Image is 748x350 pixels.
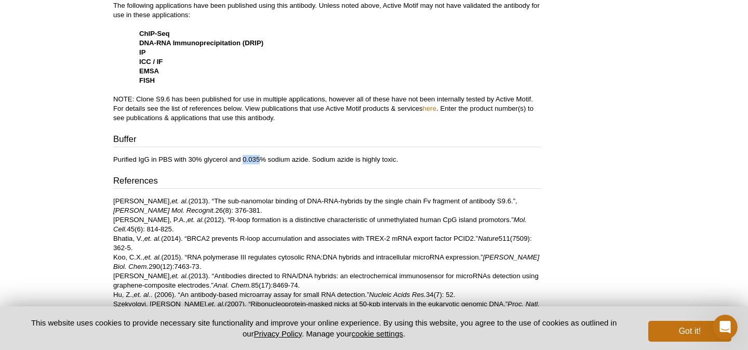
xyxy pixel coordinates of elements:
i: et. al. [171,272,188,280]
h3: Buffer [113,133,541,148]
a: here [423,105,436,112]
i: Nature [478,235,499,242]
i: Nucleic Acids Res. [369,291,426,299]
i: et. al. [188,216,204,224]
strong: EMSA [139,67,159,75]
i: et. al. [144,253,161,261]
i: [PERSON_NAME] Mol. Recognit. [113,206,215,214]
a: Privacy Policy [254,329,302,338]
i: et. al. [171,197,188,205]
strong: ChIP-Seq [139,30,170,37]
button: cookie settings [352,329,403,338]
h3: References [113,175,541,189]
strong: ICC / IF [139,58,163,66]
p: The following applications have been published using this antibody. Unless noted above, Active Mo... [113,1,541,123]
strong: FISH [139,76,155,84]
p: [PERSON_NAME], (2013). “The sub-nanomolar binding of DNA-RNA-hybrids by the single chain Fv fragm... [113,197,541,318]
p: Purified IgG in PBS with 30% glycerol and 0.035% sodium azide. Sodium azide is highly toxic. [113,155,541,164]
strong: IP [139,48,145,56]
i: et. al. [208,300,224,308]
iframe: Intercom live chat [713,315,738,340]
i: et. al. [134,291,151,299]
button: Got it! [648,321,731,342]
p: This website uses cookies to provide necessary site functionality and improve your online experie... [17,317,631,339]
strong: DNA-RNA Immunoprecipitation (DRIP) [139,39,263,47]
i: Anal. Chem. [213,281,251,289]
i: et. al. [144,235,161,242]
